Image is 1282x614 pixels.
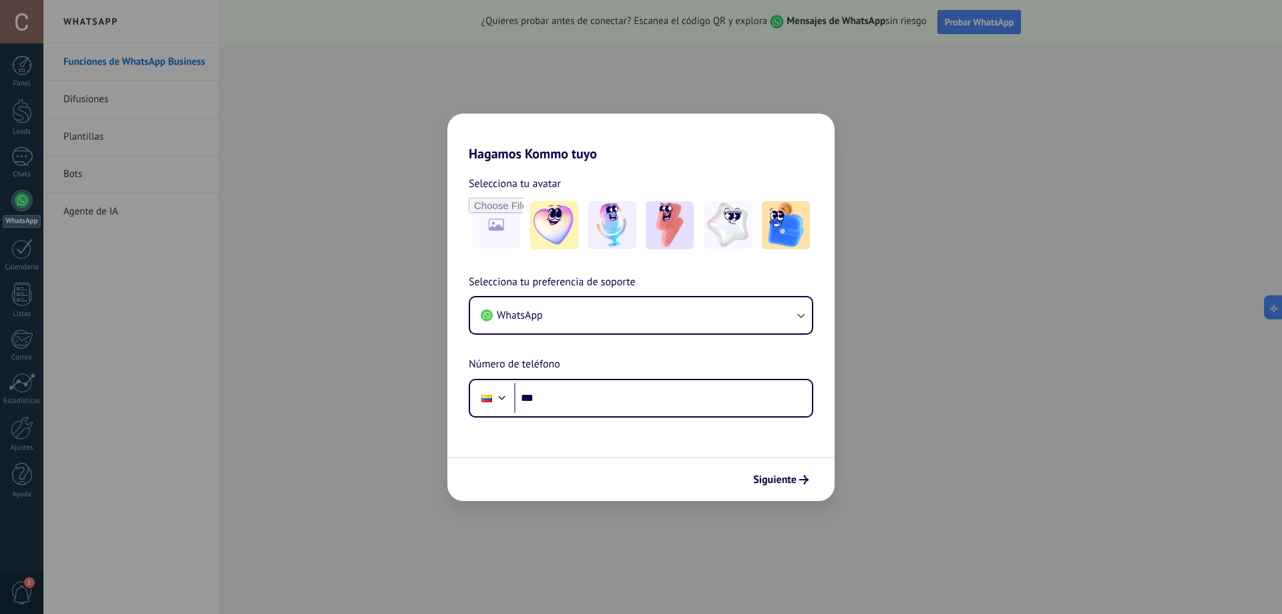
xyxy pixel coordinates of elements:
[646,201,694,249] img: -3.jpeg
[530,201,578,249] img: -1.jpeg
[469,356,560,373] span: Número de teléfono
[470,297,812,333] button: WhatsApp
[753,475,797,484] span: Siguiente
[762,201,810,249] img: -5.jpeg
[469,274,636,291] span: Selecciona tu preferencia de soporte
[588,201,636,249] img: -2.jpeg
[447,114,835,162] h2: Hagamos Kommo tuyo
[469,175,561,192] span: Selecciona tu avatar
[497,309,543,322] span: WhatsApp
[747,468,815,491] button: Siguiente
[704,201,752,249] img: -4.jpeg
[474,384,499,412] div: Colombia: + 57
